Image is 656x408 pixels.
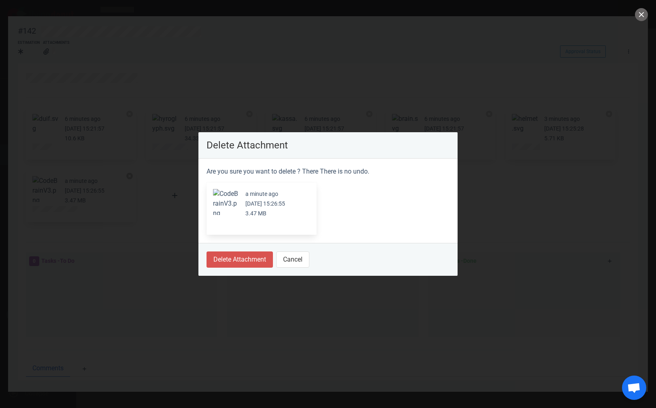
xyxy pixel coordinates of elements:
small: a minute ago [245,191,278,197]
section: Are you sure you want to delete ? There There is no undo. [198,159,458,243]
div: Open de chat [622,376,646,400]
button: Zoom image [213,189,239,218]
p: Delete Attachment [207,140,449,150]
button: close [635,8,648,21]
button: Delete Attachment [207,251,273,268]
small: [DATE] 15:26:55 [245,200,285,207]
small: 3.47 MB [245,210,266,217]
button: Cancel [276,251,309,268]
